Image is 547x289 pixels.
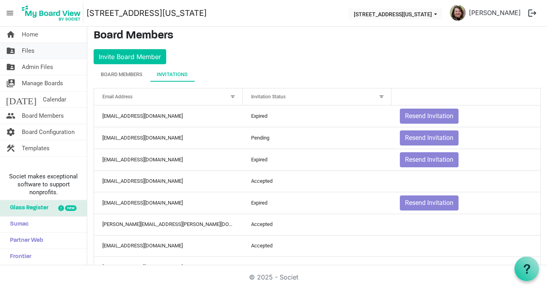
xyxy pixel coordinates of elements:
[22,43,35,59] span: Files
[94,49,166,64] button: Invite Board Member
[6,249,31,265] span: Frontier
[22,124,75,140] span: Board Configuration
[94,235,243,256] td: bnbaggett@yahoo.com column header Email Address
[249,273,298,281] a: © 2025 - Societ
[94,149,243,170] td: twebbpm@yahoo.com column header Email Address
[392,192,540,214] td: Resend Invitation is template cell column header
[392,235,540,256] td: is template cell column header
[94,67,541,82] div: tab-header
[22,59,53,75] span: Admin Files
[6,200,48,216] span: Glass Register
[243,192,392,214] td: Expired column header Invitation Status
[94,192,243,214] td: brewer1102@gmail.com column header Email Address
[243,105,392,127] td: Expired column header Invitation Status
[243,149,392,170] td: Expired column header Invitation Status
[22,140,50,156] span: Templates
[22,75,63,91] span: Manage Boards
[6,92,36,107] span: [DATE]
[392,214,540,235] td: is template cell column header
[243,256,392,278] td: Accepted column header Invitation Status
[19,3,86,23] a: My Board View Logo
[392,170,540,192] td: is template cell column header
[400,152,459,167] button: Resend Invitation
[101,71,142,78] div: Board Members
[6,233,43,249] span: Partner Web
[6,27,15,42] span: home
[243,235,392,256] td: Accepted column header Invitation Status
[251,94,286,100] span: Invitation Status
[466,5,524,21] a: [PERSON_NAME]
[243,170,392,192] td: Accepted column header Invitation Status
[157,71,188,78] div: Invitations
[392,256,540,278] td: is template cell column header
[102,94,132,100] span: Email Address
[2,6,17,21] span: menu
[6,216,29,232] span: Sumac
[94,105,243,127] td: tdgroholski@yahoo.com column header Email Address
[86,5,207,21] a: [STREET_ADDRESS][US_STATE]
[6,43,15,59] span: folder_shared
[349,8,442,19] button: 216 E Washington Blvd dropdownbutton
[43,92,66,107] span: Calendar
[94,170,243,192] td: gswray@yahoo.com column header Email Address
[243,214,392,235] td: Accepted column header Invitation Status
[6,108,15,124] span: people
[65,205,77,211] div: new
[6,75,15,91] span: switch_account
[94,127,243,149] td: mbs@scottaplinllc.com column header Email Address
[524,5,541,21] button: logout
[6,124,15,140] span: settings
[4,172,83,196] span: Societ makes exceptional software to support nonprofits.
[243,127,392,149] td: Pending column header Invitation Status
[94,29,541,43] h3: Board Members
[392,127,540,149] td: Resend Invitation is template cell column header
[450,5,466,21] img: J52A0qgz-QnGEDJvxvc7st0NtxDrXCKoDOPQZREw7aFqa1BfgfUuvwQg4bgL-jlo7icgKeV0c70yxLBxNLEp2Q_thumb.png
[22,108,64,124] span: Board Members
[392,105,540,127] td: Resend Invitation is template cell column header
[6,140,15,156] span: construction
[94,256,243,278] td: robtrib@comcast.net column header Email Address
[94,214,243,235] td: ronald.bearden@va.gov column header Email Address
[19,3,83,23] img: My Board View Logo
[6,59,15,75] span: folder_shared
[392,149,540,170] td: Resend Invitation is template cell column header
[400,109,459,124] button: Resend Invitation
[400,130,459,145] button: Resend Invitation
[400,195,459,211] button: Resend Invitation
[22,27,38,42] span: Home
